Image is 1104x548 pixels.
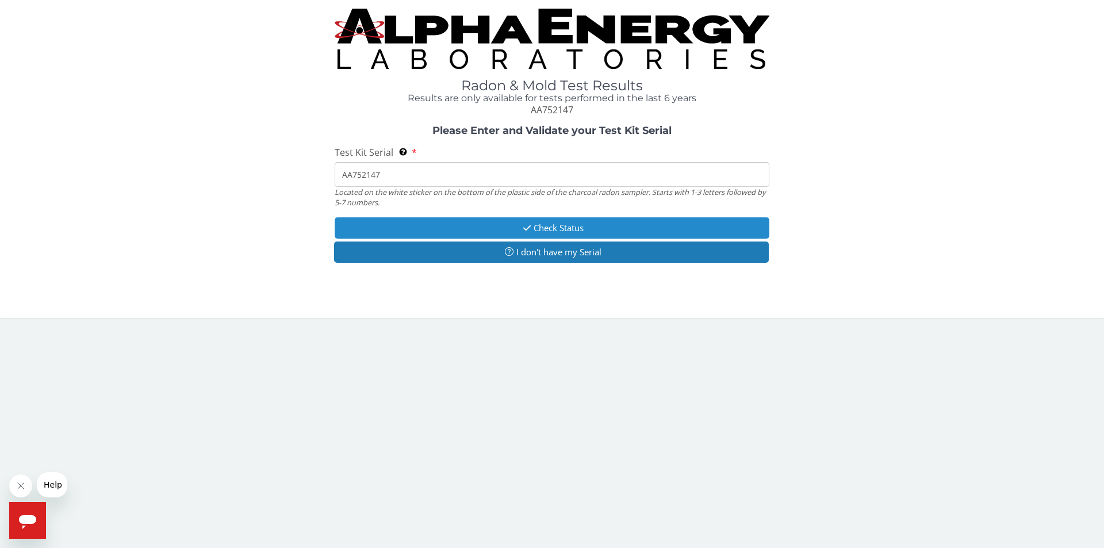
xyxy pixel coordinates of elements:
span: AA752147 [531,104,573,116]
h4: Results are only available for tests performed in the last 6 years [335,93,769,104]
span: Test Kit Serial [335,146,393,159]
strong: Please Enter and Validate your Test Kit Serial [432,124,672,137]
button: Check Status [335,217,769,239]
img: TightCrop.jpg [335,9,769,69]
button: I don't have my Serial [334,242,769,263]
h1: Radon & Mold Test Results [335,78,769,93]
iframe: Message from company [37,472,67,497]
iframe: Button to launch messaging window [9,502,46,539]
iframe: Close message [9,474,32,497]
div: Located on the white sticker on the bottom of the plastic side of the charcoal radon sampler. Sta... [335,187,769,208]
